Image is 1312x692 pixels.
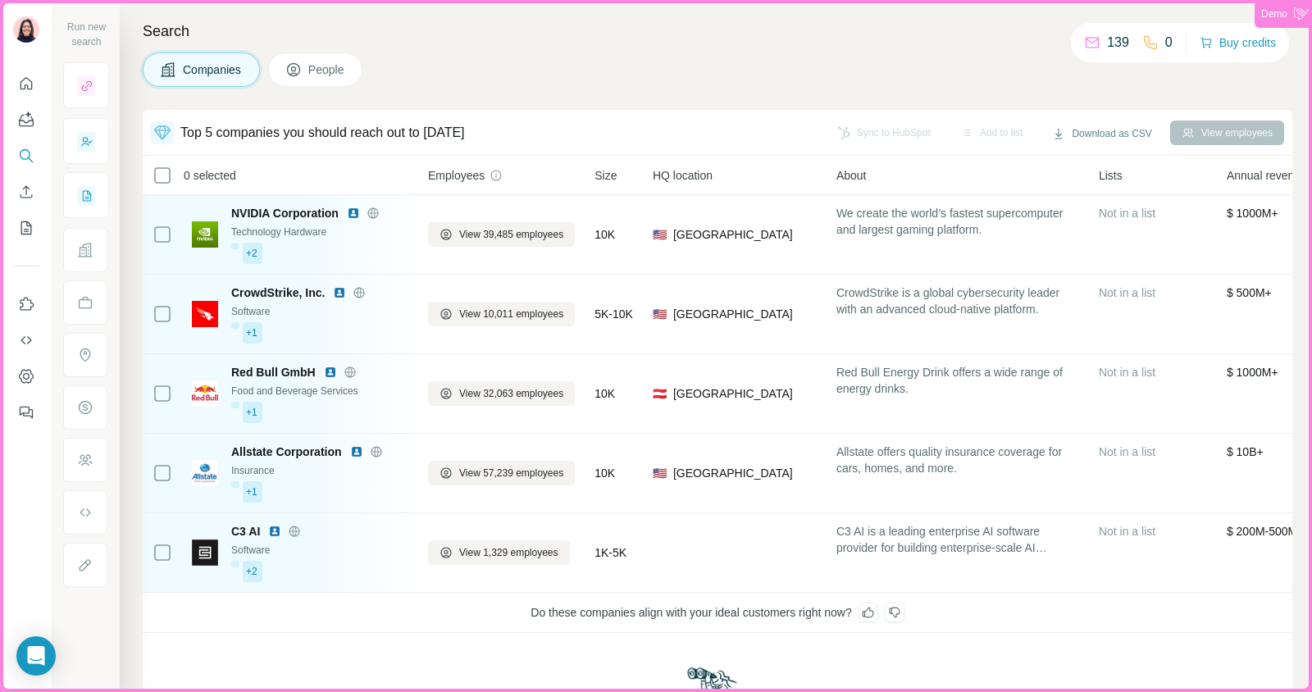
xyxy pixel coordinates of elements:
img: Logo of Red Bull GmbH [192,380,218,407]
span: Allstate offers quality insurance coverage for cars, homes, and more. [836,444,1079,476]
span: People [308,61,346,78]
button: Use Surfe API [13,326,39,355]
span: We create the world’s fastest supercomputer and largest gaming platform. [836,205,1079,238]
div: Top 5 companies you should reach out to [DATE] [180,123,465,143]
span: Not in a list [1099,445,1155,458]
span: [GEOGRAPHIC_DATA] [673,226,793,243]
span: CrowdStrike is a global cybersecurity leader with an advanced cloud-native platform. [836,285,1079,317]
span: +1 [246,405,257,420]
img: Corner Ribbon [1294,7,1309,20]
img: Logo of NVIDIA Corporation [192,221,218,248]
img: Agents [18,112,34,128]
button: Agents Inbox [13,105,39,134]
span: About [836,167,867,184]
span: 10K [594,226,615,243]
img: Logo of Allstate Corporation [192,460,218,486]
span: +2 [246,564,257,579]
span: Not in a list [1099,525,1155,538]
span: +1 [246,485,257,499]
button: Dashboard [13,362,39,391]
span: View 57,239 employees [459,466,563,480]
button: Quick start [13,69,39,98]
div: Software [231,543,408,558]
span: Not in a list [1099,366,1155,379]
img: Logo of CrowdStrike, Inc. [192,301,218,327]
span: Companies [183,61,243,78]
img: Avatar [13,16,39,43]
span: $ 200M-500M [1227,525,1297,538]
span: Not in a list [1099,207,1155,220]
span: [GEOGRAPHIC_DATA] [673,465,793,481]
span: 🇺🇸 [653,226,667,243]
span: $ 10B+ [1227,445,1264,458]
span: Red Bull GmbH [231,364,316,380]
span: 10K [594,385,615,402]
button: View 1,329 employees [428,540,570,565]
img: LinkedIn logo [268,525,281,538]
img: LinkedIn logo [333,286,346,299]
button: Use Surfe on LinkedIn [13,289,39,319]
div: Technology Hardware [231,225,408,239]
span: 1K-5K [594,544,626,561]
button: Buy credits [1200,31,1276,54]
span: 🇺🇸 [653,306,667,322]
span: Demo [1261,7,1287,21]
span: Allstate Corporation [231,444,342,460]
span: $ 1000M+ [1227,366,1278,379]
span: View 32,063 employees [459,386,563,401]
img: LinkedIn logo [324,366,337,379]
span: NVIDIA Corporation [231,205,339,221]
span: [GEOGRAPHIC_DATA] [673,306,793,322]
span: Size [594,167,617,184]
img: Logo of C3 AI [192,539,218,566]
span: HQ location [653,167,713,184]
span: [GEOGRAPHIC_DATA] [673,385,793,402]
span: Not in a list [1099,286,1155,299]
span: $ 1000M+ [1227,207,1278,220]
span: +1 [246,326,257,340]
span: View 1,329 employees [459,545,558,560]
div: Run new search [63,20,110,49]
p: 0 [1165,33,1173,52]
span: Red Bull Energy Drink offers a wide range of energy drinks. [836,364,1079,397]
span: 🇦🇹 [653,385,667,402]
span: +2 [246,246,257,261]
p: 139 [1107,33,1129,52]
button: View 10,011 employees [428,302,575,326]
button: View 57,239 employees [428,461,575,485]
span: View 10,011 employees [459,307,563,321]
span: 5K-10K [594,306,633,322]
span: Annual revenue [1227,167,1307,184]
span: CrowdStrike, Inc. [231,285,325,301]
div: Software [231,304,408,319]
span: Lists [1099,167,1123,184]
h4: Search [143,20,1292,43]
span: 10K [594,465,615,481]
div: Food and Beverage Services [231,384,408,398]
img: LinkedIn logo [350,445,363,458]
span: C3 AI is a leading enterprise AI software provider for building enterprise-scale AI applications ... [836,523,1079,556]
span: View 39,485 employees [459,227,563,242]
div: Insurance [231,463,408,478]
button: View 39,485 employees [428,222,575,247]
img: LinkedIn logo [347,207,360,220]
button: Download as CSV [1041,121,1163,146]
div: Open Intercom Messenger [16,636,56,676]
button: My lists [13,213,39,243]
span: Employees [428,167,485,184]
button: View 32,063 employees [428,381,575,406]
span: 🇺🇸 [653,465,667,481]
button: Enrich CSV [13,177,39,207]
div: Do these companies align with your ideal customers right now? [143,593,1292,633]
span: $ 500M+ [1227,286,1272,299]
span: 0 selected [184,167,236,184]
span: C3 AI [231,523,260,539]
button: Search [13,141,39,171]
button: Feedback [13,398,39,427]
